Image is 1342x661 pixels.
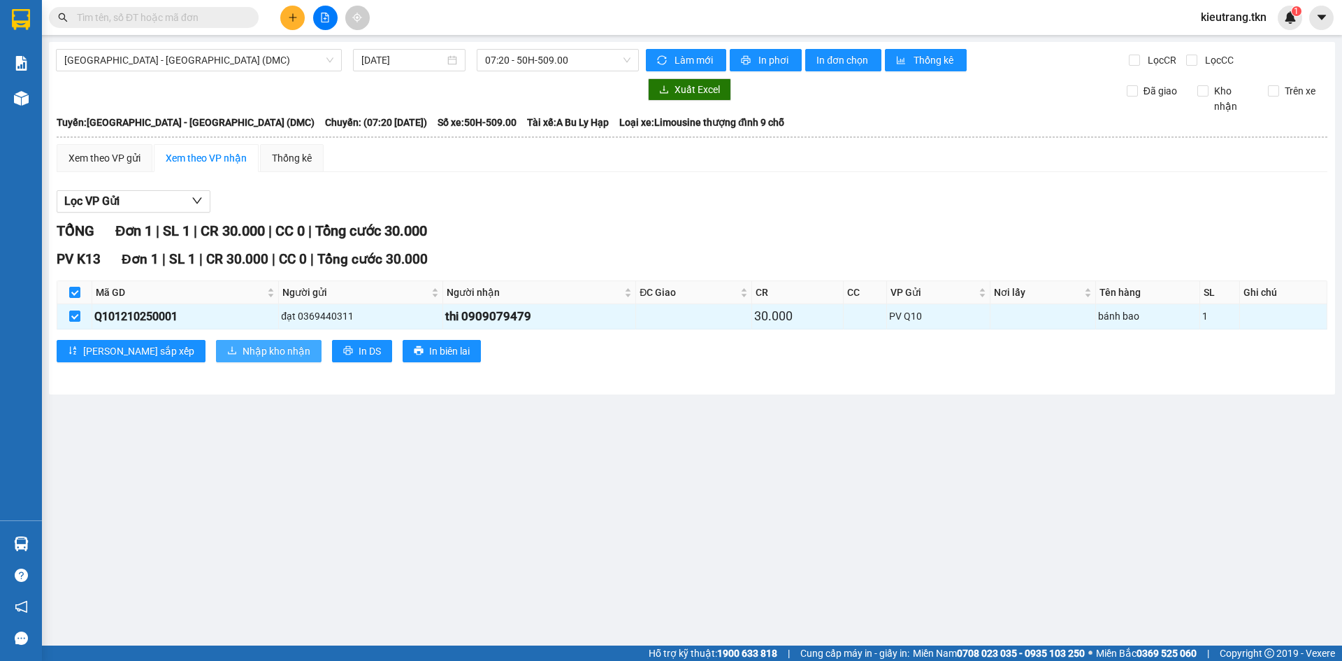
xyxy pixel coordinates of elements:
[280,6,305,30] button: plus
[352,13,362,22] span: aim
[14,91,29,106] img: warehouse-icon
[15,600,28,613] span: notification
[1294,6,1299,16] span: 1
[717,648,777,659] strong: 1900 633 818
[359,343,381,359] span: In DS
[659,85,669,96] span: download
[429,343,470,359] span: In biên lai
[1088,651,1092,656] span: ⚪️
[206,251,268,267] span: CR 30.000
[1208,83,1257,114] span: Kho nhận
[438,115,517,130] span: Số xe: 50H-509.00
[1264,648,1274,658] span: copyright
[14,56,29,71] img: solution-icon
[800,646,909,661] span: Cung cấp máy in - giấy in:
[169,251,196,267] span: SL 1
[1284,11,1297,24] img: icon-new-feature
[1142,52,1178,68] span: Lọc CR
[640,285,737,300] span: ĐC Giao
[68,150,140,166] div: Xem theo VP gửi
[131,52,584,69] li: Hotline: 1900 8153
[272,150,312,166] div: Thống kê
[674,82,720,97] span: Xuất Excel
[1309,6,1334,30] button: caret-down
[272,251,275,267] span: |
[199,251,203,267] span: |
[816,52,870,68] span: In đơn chọn
[345,6,370,30] button: aim
[279,251,307,267] span: CC 0
[308,222,312,239] span: |
[115,222,152,239] span: Đơn 1
[758,52,791,68] span: In phơi
[1096,646,1197,661] span: Miền Bắc
[281,308,440,324] div: đạt 0369440311
[315,222,427,239] span: Tổng cước 30.000
[58,13,68,22] span: search
[527,115,609,130] span: Tài xế: A Bu Ly Hạp
[1190,8,1278,26] span: kieutrang.tkn
[275,222,305,239] span: CC 0
[674,52,715,68] span: Làm mới
[1200,281,1240,304] th: SL
[313,6,338,30] button: file-add
[957,648,1085,659] strong: 0708 023 035 - 0935 103 250
[1096,281,1200,304] th: Tên hàng
[890,285,976,300] span: VP Gửi
[83,343,194,359] span: [PERSON_NAME] sắp xếp
[288,13,298,22] span: plus
[243,343,310,359] span: Nhập kho nhận
[64,192,120,210] span: Lọc VP Gửi
[131,34,584,52] li: [STREET_ADDRESS][PERSON_NAME]. [GEOGRAPHIC_DATA], Tỉnh [GEOGRAPHIC_DATA]
[646,49,726,71] button: syncLàm mới
[192,195,203,206] span: down
[913,646,1085,661] span: Miền Nam
[485,50,630,71] span: 07:20 - 50H-509.00
[57,340,205,362] button: sort-ascending[PERSON_NAME] sắp xếp
[17,101,128,125] b: GỬI : PV K13
[730,49,802,71] button: printerIn phơi
[96,285,264,300] span: Mã GD
[885,49,967,71] button: bar-chartThống kê
[1315,11,1328,24] span: caret-down
[844,281,887,304] th: CC
[57,117,315,128] b: Tuyến: [GEOGRAPHIC_DATA] - [GEOGRAPHIC_DATA] (DMC)
[14,536,29,551] img: warehouse-icon
[268,222,272,239] span: |
[163,222,190,239] span: SL 1
[15,569,28,582] span: question-circle
[64,50,333,71] span: Sài Gòn - Tây Ninh (DMC)
[122,251,159,267] span: Đơn 1
[887,304,991,329] td: PV Q10
[68,346,78,357] span: sort-ascending
[1202,308,1237,324] div: 1
[310,251,314,267] span: |
[12,9,30,30] img: logo-vxr
[162,251,166,267] span: |
[1199,52,1236,68] span: Lọc CC
[94,308,276,325] div: Q101210250001
[194,222,197,239] span: |
[57,251,101,267] span: PV K13
[805,49,881,71] button: In đơn chọn
[1138,83,1183,99] span: Đã giao
[1279,83,1321,99] span: Trên xe
[788,646,790,661] span: |
[1292,6,1301,16] sup: 1
[445,307,633,326] div: thi 0909079479
[619,115,784,130] span: Loại xe: Limousine thượng đỉnh 9 chỗ
[92,304,279,329] td: Q101210250001
[216,340,322,362] button: downloadNhập kho nhận
[1207,646,1209,661] span: |
[57,190,210,213] button: Lọc VP Gửi
[361,52,445,68] input: 12/10/2025
[648,78,731,101] button: downloadXuất Excel
[317,251,428,267] span: Tổng cước 30.000
[332,340,392,362] button: printerIn DS
[889,308,988,324] div: PV Q10
[914,52,955,68] span: Thống kê
[1137,648,1197,659] strong: 0369 525 060
[649,646,777,661] span: Hỗ trợ kỹ thuật:
[325,115,427,130] span: Chuyến: (07:20 [DATE])
[657,55,669,66] span: sync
